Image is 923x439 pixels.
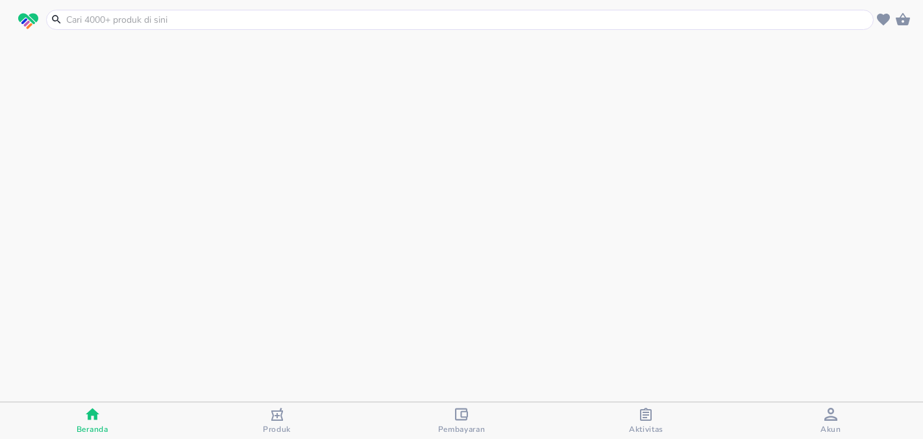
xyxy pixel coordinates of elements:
button: Aktivitas [554,403,738,439]
span: Akun [820,424,841,434]
button: Akun [739,403,923,439]
span: Produk [263,424,291,434]
input: Cari 4000+ produk di sini [65,13,870,27]
span: Pembayaran [438,424,486,434]
img: logo_swiperx_s.bd005f3b.svg [18,13,38,30]
span: Aktivitas [629,424,663,434]
button: Produk [184,403,369,439]
span: Beranda [77,424,108,434]
button: Pembayaran [369,403,554,439]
